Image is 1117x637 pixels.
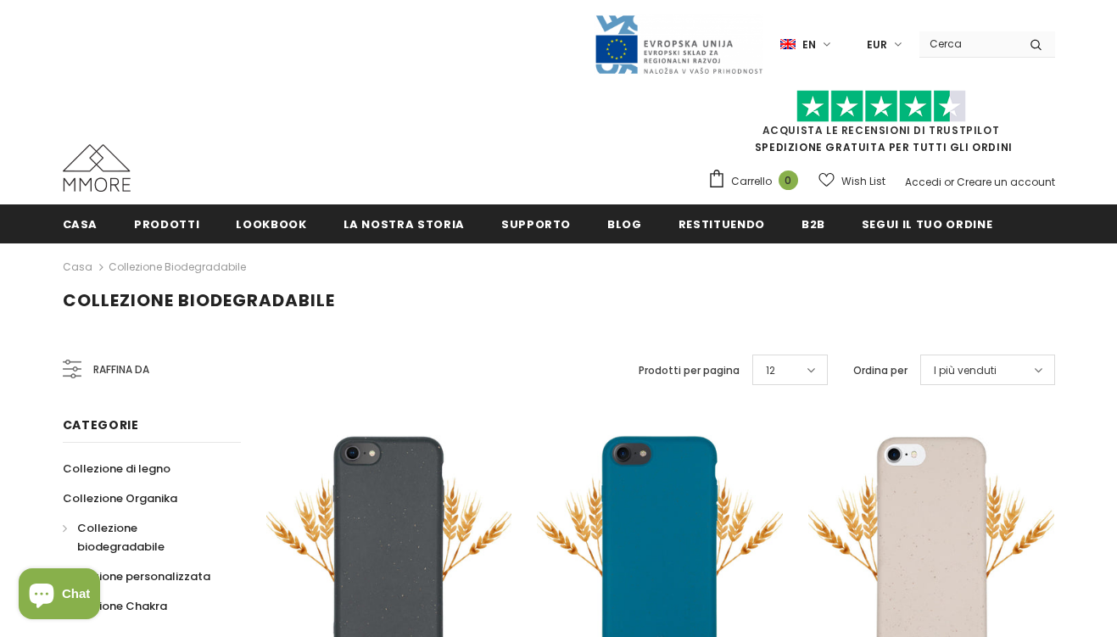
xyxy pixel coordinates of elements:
span: B2B [801,216,825,232]
a: Casa [63,204,98,243]
span: SPEDIZIONE GRATUITA PER TUTTI GLI ORDINI [707,98,1055,154]
img: Fidati di Pilot Stars [796,90,966,123]
span: Raffina da [93,360,149,379]
span: or [944,175,954,189]
a: Blog [607,204,642,243]
span: Collezione biodegradabile [77,520,165,555]
a: Carrello 0 [707,169,807,194]
span: Collezione Organika [63,490,177,506]
input: Search Site [919,31,1017,56]
span: Collezione biodegradabile [63,288,335,312]
span: 0 [779,170,798,190]
img: Casi MMORE [63,144,131,192]
a: Collezione biodegradabile [109,260,246,274]
a: Javni Razpis [594,36,763,51]
a: Collezione Chakra [63,591,167,621]
span: en [802,36,816,53]
span: Collezione personalizzata [63,568,210,584]
span: Collezione di legno [63,461,170,477]
span: Restituendo [679,216,765,232]
span: supporto [501,216,571,232]
label: Prodotti per pagina [639,362,740,379]
a: Casa [63,257,92,277]
span: Casa [63,216,98,232]
span: 12 [766,362,775,379]
a: Collezione Organika [63,483,177,513]
span: Carrello [731,173,772,190]
span: La nostra storia [343,216,465,232]
span: Lookbook [236,216,306,232]
span: Categorie [63,416,139,433]
a: Prodotti [134,204,199,243]
a: Segui il tuo ordine [862,204,992,243]
img: Javni Razpis [594,14,763,75]
a: Collezione di legno [63,454,170,483]
a: Lookbook [236,204,306,243]
inbox-online-store-chat: Shopify online store chat [14,568,105,623]
a: Collezione biodegradabile [63,513,222,562]
a: B2B [801,204,825,243]
span: Segui il tuo ordine [862,216,992,232]
a: supporto [501,204,571,243]
span: I più venduti [934,362,997,379]
a: Creare un account [957,175,1055,189]
img: i-lang-1.png [780,37,796,52]
a: Restituendo [679,204,765,243]
a: Acquista le recensioni di TrustPilot [762,123,1000,137]
span: Prodotti [134,216,199,232]
span: EUR [867,36,887,53]
span: Blog [607,216,642,232]
a: Wish List [818,166,885,196]
a: Collezione personalizzata [63,562,210,591]
span: Collezione Chakra [63,598,167,614]
label: Ordina per [853,362,908,379]
a: Accedi [905,175,941,189]
a: La nostra storia [343,204,465,243]
span: Wish List [841,173,885,190]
